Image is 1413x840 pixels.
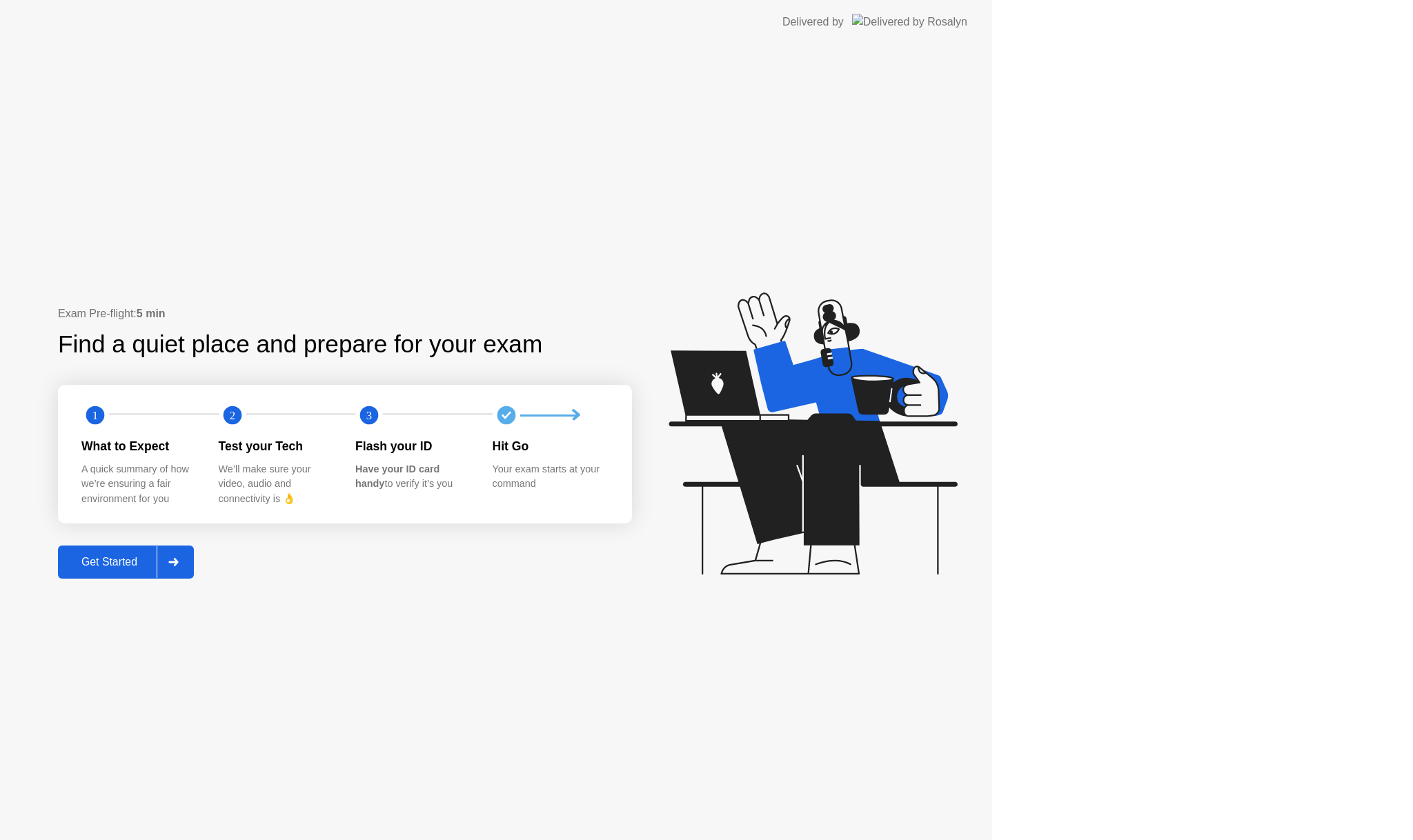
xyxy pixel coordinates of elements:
[92,409,98,422] text: 1
[493,462,608,492] div: Your exam starts at your command
[219,462,334,507] div: We’ll make sure your video, audio and connectivity is 👌
[355,437,471,455] div: Flash your ID
[219,437,334,455] div: Test your Tech
[366,409,372,422] text: 3
[355,462,471,492] div: to verify it’s you
[81,462,197,507] div: A quick summary of how we’re ensuring a fair environment for you
[355,463,439,490] b: Have your ID card handy
[852,14,967,30] img: Delivered by Rosalyn
[229,409,235,422] text: 2
[137,308,166,319] b: 5 min
[58,306,632,322] div: Exam Pre-flight:
[58,546,194,579] button: Get Started
[493,437,608,455] div: Hit Go
[62,556,157,568] div: Get Started
[58,326,544,363] div: Find a quiet place and prepare for your exam
[782,14,844,30] div: Delivered by
[81,437,197,455] div: What to Expect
